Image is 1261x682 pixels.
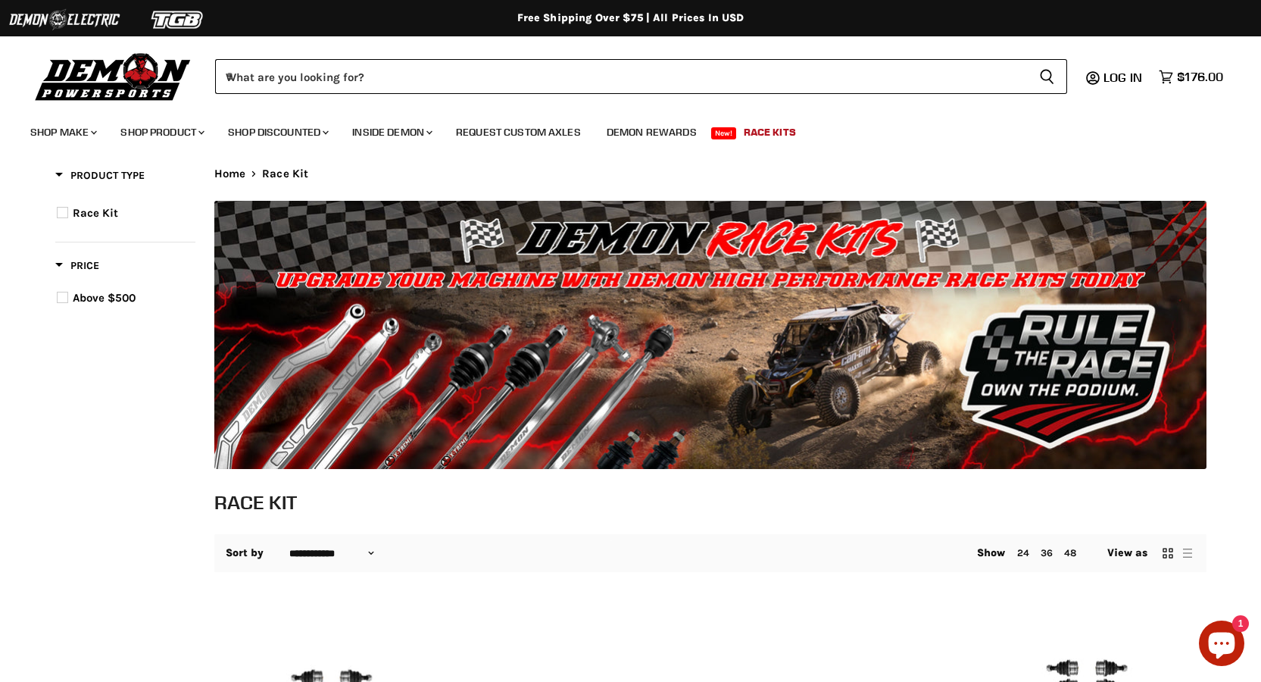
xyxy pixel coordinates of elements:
span: Race Kit [73,206,118,220]
button: grid view [1160,546,1175,561]
nav: Collection utilities [214,534,1206,572]
span: $176.00 [1177,70,1223,84]
div: Product filter [55,167,195,327]
a: Request Custom Axles [445,117,592,148]
label: Sort by [226,547,264,559]
a: 48 [1064,547,1076,558]
a: Home [214,167,246,180]
a: 36 [1041,547,1053,558]
inbox-online-store-chat: Shopify online store chat [1194,621,1249,670]
a: Shop Discounted [217,117,338,148]
a: $176.00 [1151,66,1231,88]
a: 24 [1017,547,1029,558]
span: Product Type [55,169,145,182]
button: Search [1027,59,1067,94]
h1: Race Kit [214,490,1206,515]
a: Log in [1097,70,1151,84]
a: Shop Product [109,117,214,148]
a: Race Kits [732,117,807,148]
span: Show [977,546,1006,559]
ul: Main menu [19,111,1219,148]
button: Filter by Price [55,258,99,277]
nav: Breadcrumbs [214,167,1206,180]
img: TGB Logo 2 [121,5,235,34]
img: Race Kit [214,201,1206,470]
a: Inside Demon [341,117,442,148]
img: Demon Powersports [30,49,196,103]
span: View as [1107,547,1148,559]
button: list view [1180,546,1195,561]
button: Filter by Product Type [55,168,145,187]
span: Race Kit [262,167,308,180]
span: Price [55,259,99,272]
img: Demon Electric Logo 2 [8,5,121,34]
input: When autocomplete results are available use up and down arrows to review and enter to select [215,59,1027,94]
span: Above $500 [73,291,136,305]
span: Log in [1103,70,1142,85]
a: Demon Rewards [595,117,708,148]
div: Free Shipping Over $75 | All Prices In USD [25,11,1237,25]
span: New! [711,127,737,139]
form: Product [215,59,1067,94]
a: Shop Make [19,117,106,148]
